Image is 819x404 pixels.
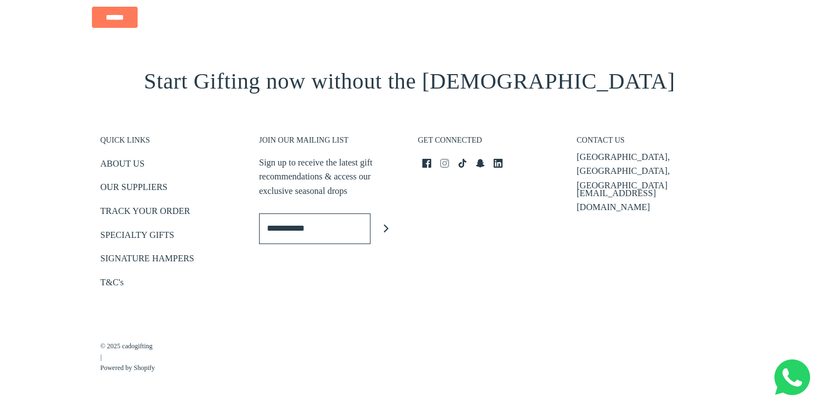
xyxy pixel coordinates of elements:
[318,1,354,10] span: Last name
[144,69,675,94] span: Start Gifting now without the [DEMOGRAPHIC_DATA]
[100,251,194,270] a: SIGNATURE HAMPERS
[100,228,174,246] a: SPECIALTY GIFTS
[577,150,719,193] p: [GEOGRAPHIC_DATA], [GEOGRAPHIC_DATA], [GEOGRAPHIC_DATA]
[100,341,155,352] a: © 2025 cadogifting
[318,93,370,101] span: Number of gifts
[318,47,373,56] span: Company name
[100,275,124,294] a: T&C's
[100,363,155,373] a: Powered by Shopify
[577,186,719,215] p: [EMAIL_ADDRESS][DOMAIN_NAME]
[259,213,370,244] input: Enter email
[100,157,144,175] a: ABOUT US
[100,135,242,151] h3: QUICK LINKS
[259,155,401,198] p: Sign up to receive the latest gift recommendations & access our exclusive seasonal drops
[259,135,401,151] h3: JOIN OUR MAILING LIST
[100,204,190,222] a: TRACK YOUR ORDER
[577,135,719,151] h3: CONTACT US
[100,330,155,373] p: |
[418,135,560,151] h3: GET CONNECTED
[370,213,401,244] button: Join
[774,359,810,395] img: Whatsapp
[100,180,167,198] a: OUR SUPPLIERS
